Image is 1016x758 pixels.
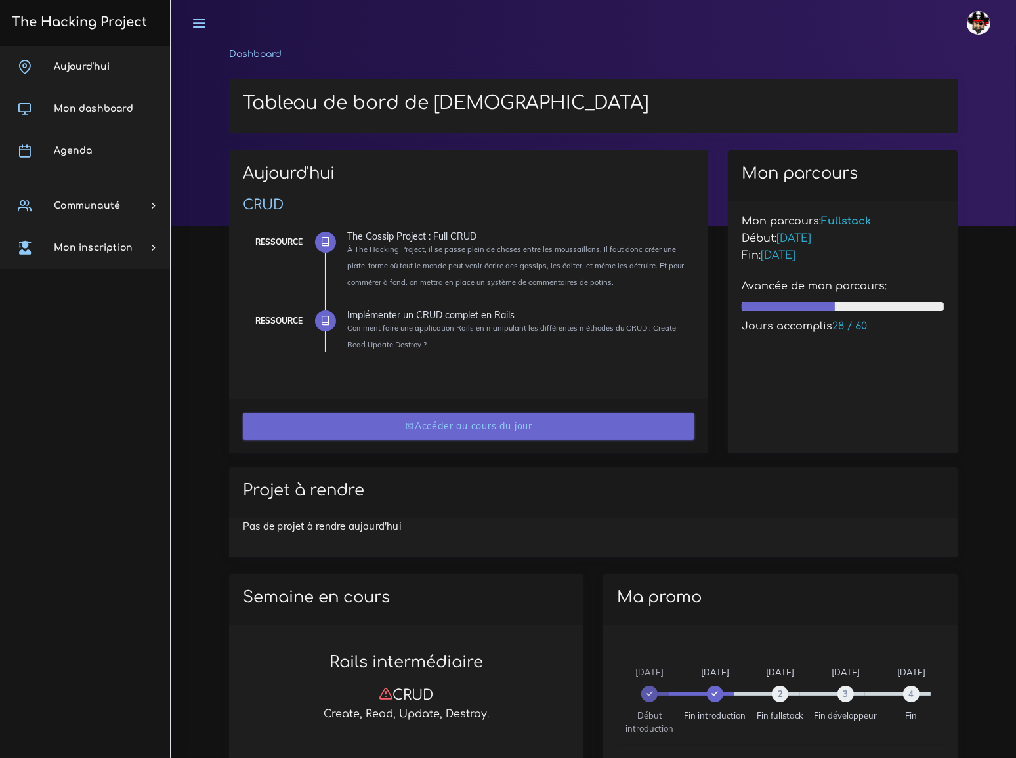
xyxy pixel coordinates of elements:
[243,93,944,115] h1: Tableau de bord de [DEMOGRAPHIC_DATA]
[742,280,944,293] h5: Avancée de mon parcours:
[897,667,925,677] span: [DATE]
[54,104,133,114] span: Mon dashboard
[8,15,147,30] h3: The Hacking Project
[832,320,867,332] span: 28 / 60
[255,235,303,249] div: Ressource
[757,710,803,721] span: Fin fullstack
[766,667,794,677] span: [DATE]
[772,686,788,702] span: 2
[243,413,694,440] a: Accéder au cours du jour
[255,314,303,328] div: Ressource
[243,686,570,704] h3: CRUD
[967,11,990,35] img: avatar
[347,245,684,287] small: À The Hacking Project, il se passe plein de choses entre les moussaillons. Il faut donc créer une...
[243,653,570,672] h2: Rails intermédiaire
[625,710,673,734] span: Début introduction
[617,588,944,607] h2: Ma promo
[742,215,944,228] h5: Mon parcours:
[707,686,723,702] span: 1
[742,232,944,245] h5: Début:
[815,710,878,721] span: Fin développeur
[54,146,92,156] span: Agenda
[742,249,944,262] h5: Fin:
[229,49,282,59] a: Dashboard
[641,686,658,702] span: 0
[701,667,729,677] span: [DATE]
[243,164,694,192] h2: Aujourd'hui
[347,310,685,320] div: Implémenter un CRUD complet en Rails
[832,667,860,677] span: [DATE]
[54,243,133,253] span: Mon inscription
[761,249,795,261] span: [DATE]
[243,708,570,721] h5: Create, Read, Update, Destroy.
[742,164,944,183] h2: Mon parcours
[54,62,110,72] span: Aujourd'hui
[903,686,920,702] span: 4
[684,710,746,721] span: Fin introduction
[243,197,284,213] a: CRUD
[243,518,944,534] p: Pas de projet à rendre aujourd'hui
[347,324,676,349] small: Comment faire une application Rails en manipulant les différentes méthodes du CRUD : Create Read ...
[905,710,917,721] span: Fin
[54,201,120,211] span: Communauté
[347,232,685,241] div: The Gossip Project : Full CRUD
[742,320,944,333] h5: Jours accomplis
[837,686,854,702] span: 3
[821,215,871,227] span: Fullstack
[243,481,944,500] h2: Projet à rendre
[635,667,664,677] span: [DATE]
[243,588,570,607] h2: Semaine en cours
[776,232,811,244] span: [DATE]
